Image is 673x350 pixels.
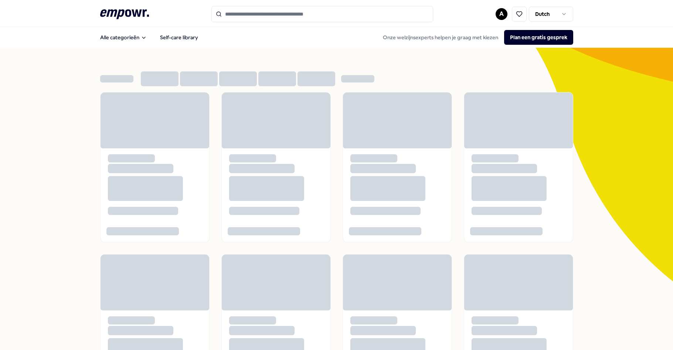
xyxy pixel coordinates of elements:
[377,30,573,45] div: Onze welzijnsexperts helpen je graag met kiezen
[154,30,204,45] a: Self-care library
[94,30,153,45] button: Alle categorieën
[496,8,507,20] button: A
[211,6,433,22] input: Search for products, categories or subcategories
[504,30,573,45] button: Plan een gratis gesprek
[94,30,204,45] nav: Main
